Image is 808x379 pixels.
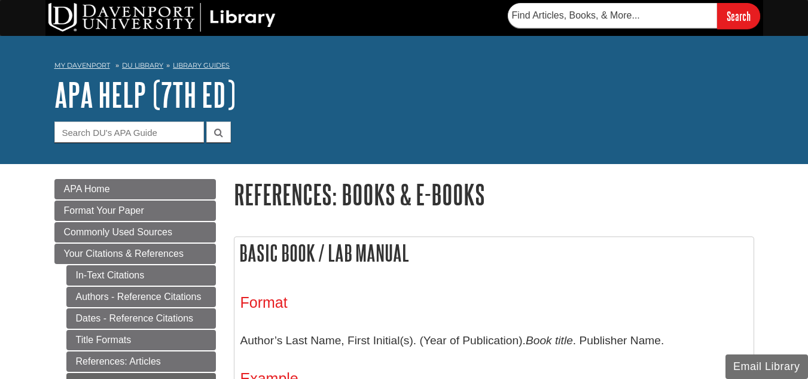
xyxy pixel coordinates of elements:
[66,330,216,350] a: Title Formats
[64,205,144,216] span: Format Your Paper
[64,248,184,259] span: Your Citations & References
[48,3,276,32] img: DU Library
[717,3,760,29] input: Search
[64,227,172,237] span: Commonly Used Sources
[66,351,216,372] a: References: Articles
[54,57,754,77] nav: breadcrumb
[725,354,808,379] button: Email Library
[64,184,110,194] span: APA Home
[240,294,748,311] h3: Format
[54,76,236,113] a: APA Help (7th Ed)
[54,201,216,221] a: Format Your Paper
[234,179,754,210] h1: References: Books & E-books
[234,237,754,269] h2: Basic Book / Lab Manual
[66,308,216,329] a: Dates - Reference Citations
[122,61,163,69] a: DU Library
[54,122,204,142] input: Search DU's APA Guide
[54,179,216,199] a: APA Home
[508,3,717,28] input: Find Articles, Books, & More...
[54,60,110,71] a: My Davenport
[508,3,760,29] form: Searches DU Library's articles, books, and more
[240,323,748,358] p: Author’s Last Name, First Initial(s). (Year of Publication). . Publisher Name.
[66,265,216,286] a: In-Text Citations
[173,61,230,69] a: Library Guides
[54,222,216,242] a: Commonly Used Sources
[66,287,216,307] a: Authors - Reference Citations
[526,334,573,347] i: Book title
[54,244,216,264] a: Your Citations & References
